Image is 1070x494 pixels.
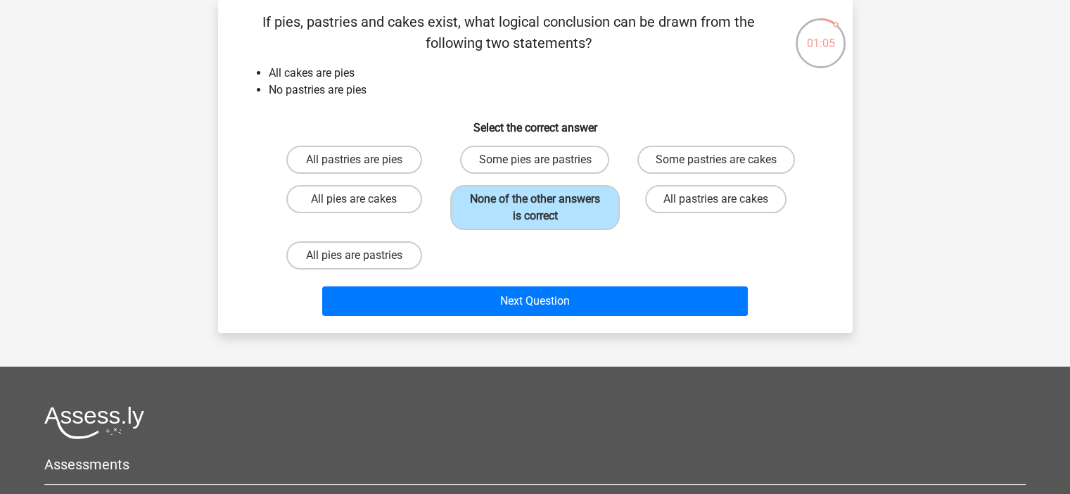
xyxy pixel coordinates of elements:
[450,185,620,230] label: None of the other answers is correct
[241,11,777,53] p: If pies, pastries and cakes exist, what logical conclusion can be drawn from the following two st...
[286,146,422,174] label: All pastries are pies
[286,185,422,213] label: All pies are cakes
[637,146,795,174] label: Some pastries are cakes
[269,65,830,82] li: All cakes are pies
[241,110,830,134] h6: Select the correct answer
[44,456,1026,473] h5: Assessments
[794,17,847,52] div: 01:05
[269,82,830,99] li: No pastries are pies
[460,146,609,174] label: Some pies are pastries
[645,185,786,213] label: All pastries are cakes
[286,241,422,270] label: All pies are pastries
[322,286,748,316] button: Next Question
[44,406,144,439] img: Assessly logo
